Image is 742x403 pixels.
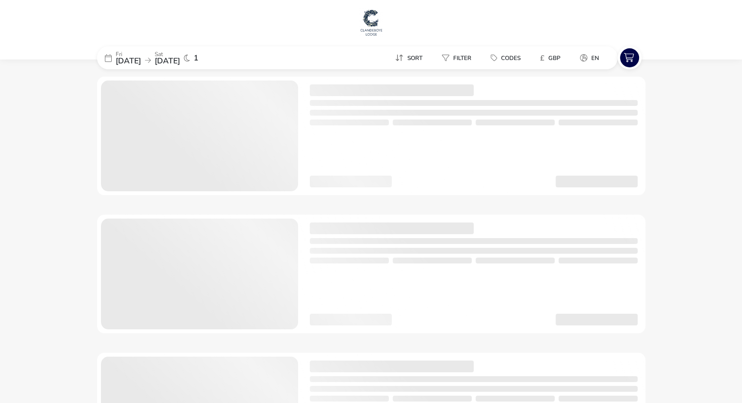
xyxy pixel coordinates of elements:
[155,56,180,66] span: [DATE]
[501,54,521,62] span: Codes
[194,54,199,62] span: 1
[155,51,180,57] p: Sat
[453,54,471,62] span: Filter
[359,8,383,37] img: Main Website
[97,46,243,69] div: Fri[DATE]Sat[DATE]1
[387,51,430,65] button: Sort
[532,51,568,65] button: £GBP
[407,54,422,62] span: Sort
[116,56,141,66] span: [DATE]
[591,54,599,62] span: en
[572,51,611,65] naf-pibe-menu-bar-item: en
[532,51,572,65] naf-pibe-menu-bar-item: £GBP
[434,51,479,65] button: Filter
[483,51,532,65] naf-pibe-menu-bar-item: Codes
[434,51,483,65] naf-pibe-menu-bar-item: Filter
[116,51,141,57] p: Fri
[540,53,544,63] i: £
[387,51,434,65] naf-pibe-menu-bar-item: Sort
[548,54,561,62] span: GBP
[572,51,607,65] button: en
[483,51,528,65] button: Codes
